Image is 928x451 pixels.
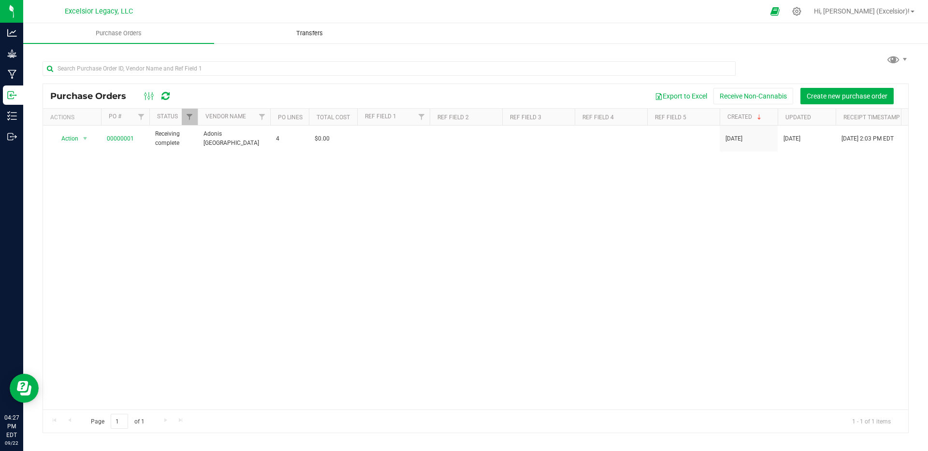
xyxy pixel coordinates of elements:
[79,132,91,145] span: select
[315,134,330,143] span: $0.00
[317,114,350,121] a: Total Cost
[254,109,270,125] a: Filter
[7,28,17,38] inline-svg: Analytics
[43,61,736,76] input: Search Purchase Order ID, Vendor Name and Ref Field 1
[7,70,17,79] inline-svg: Manufacturing
[53,132,79,145] span: Action
[7,90,17,100] inline-svg: Inbound
[510,114,541,121] a: Ref Field 3
[365,113,396,120] a: Ref Field 1
[800,88,894,104] button: Create new purchase order
[764,2,786,21] span: Open Ecommerce Menu
[111,414,128,429] input: 1
[65,7,133,15] span: Excelsior Legacy, LLC
[83,414,152,429] span: Page of 1
[205,113,246,120] a: Vendor Name
[7,111,17,121] inline-svg: Inventory
[4,439,19,447] p: 09/22
[83,29,155,38] span: Purchase Orders
[276,134,303,143] span: 4
[414,109,430,125] a: Filter
[203,129,264,148] span: Adonis [GEOGRAPHIC_DATA]
[283,29,336,38] span: Transfers
[844,414,899,428] span: 1 - 1 of 1 items
[437,114,469,121] a: Ref Field 2
[7,49,17,58] inline-svg: Grow
[727,113,763,120] a: Created
[7,132,17,141] inline-svg: Outbound
[50,91,136,101] span: Purchase Orders
[655,114,686,121] a: Ref Field 5
[582,114,614,121] a: Ref Field 4
[843,114,900,121] a: Receipt Timestamp
[214,23,405,43] a: Transfers
[4,413,19,439] p: 04:27 PM EDT
[133,109,149,125] a: Filter
[649,88,713,104] button: Export to Excel
[814,7,910,15] span: Hi, [PERSON_NAME] (Excelsior)!
[807,92,887,100] span: Create new purchase order
[10,374,39,403] iframe: Resource center
[23,23,214,43] a: Purchase Orders
[107,135,134,142] a: 00000001
[713,88,793,104] button: Receive Non-Cannabis
[157,113,178,120] a: Status
[109,113,121,120] a: PO #
[50,114,97,121] div: Actions
[155,129,192,148] span: Receiving complete
[725,134,742,143] span: [DATE]
[278,114,303,121] a: PO Lines
[182,109,198,125] a: Filter
[791,7,803,16] div: Manage settings
[785,114,811,121] a: Updated
[783,134,800,143] span: [DATE]
[841,134,894,143] span: [DATE] 2:03 PM EDT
